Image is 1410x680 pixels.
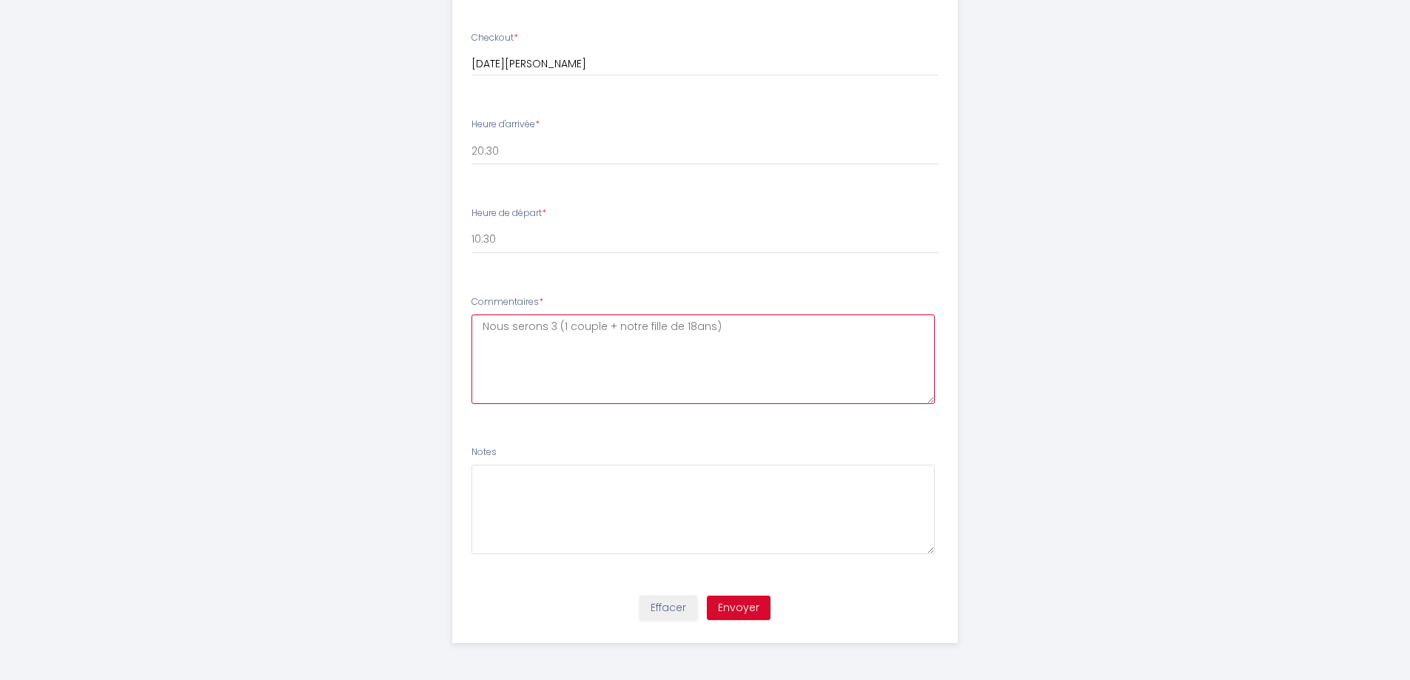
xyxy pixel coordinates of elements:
[471,445,497,459] label: Notes
[471,118,540,132] label: Heure d'arrivée
[471,31,518,45] label: Checkout
[707,596,771,621] button: Envoyer
[639,596,697,621] button: Effacer
[471,206,546,221] label: Heure de départ
[471,295,543,309] label: Commentaires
